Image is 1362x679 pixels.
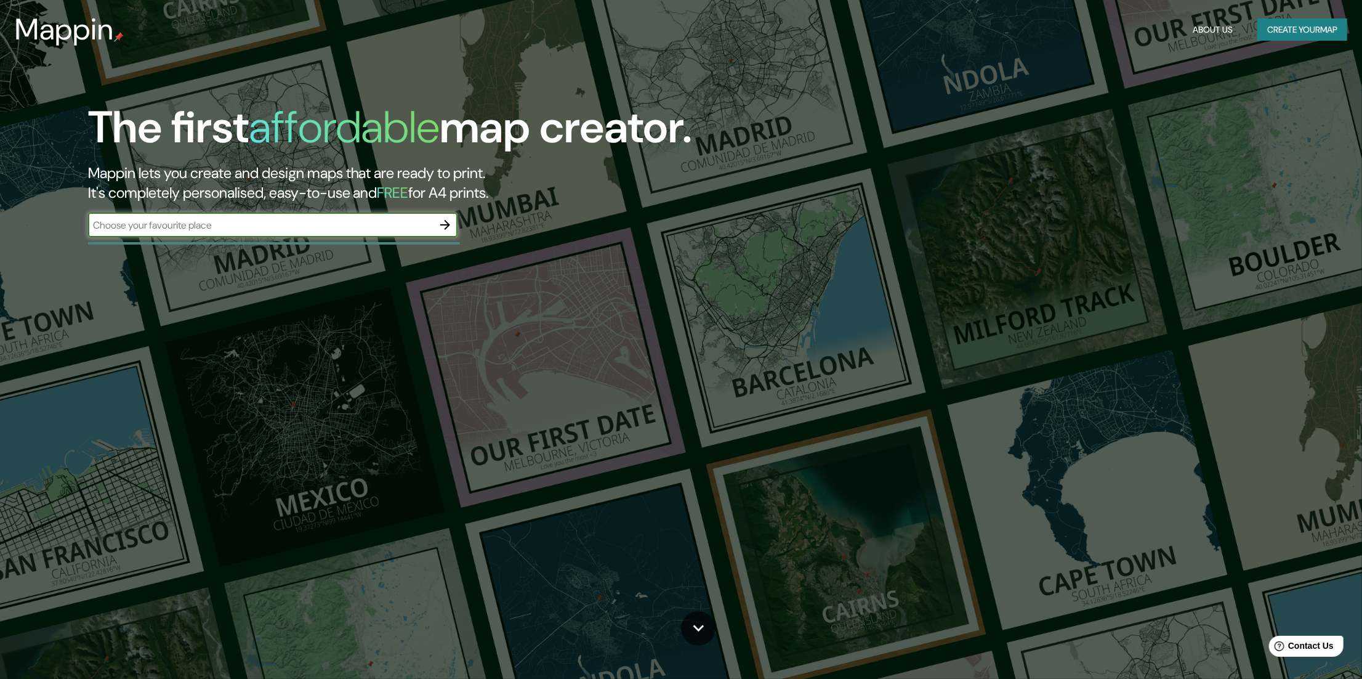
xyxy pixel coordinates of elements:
[88,102,693,163] h1: The first map creator.
[249,99,440,156] h1: affordable
[88,218,433,232] input: Choose your favourite place
[88,163,769,203] h2: Mappin lets you create and design maps that are ready to print. It's completely personalised, eas...
[1257,18,1347,41] button: Create yourmap
[114,32,124,42] img: mappin-pin
[377,183,409,202] h5: FREE
[1188,18,1238,41] button: About Us
[1252,631,1348,665] iframe: Help widget launcher
[15,12,114,47] h3: Mappin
